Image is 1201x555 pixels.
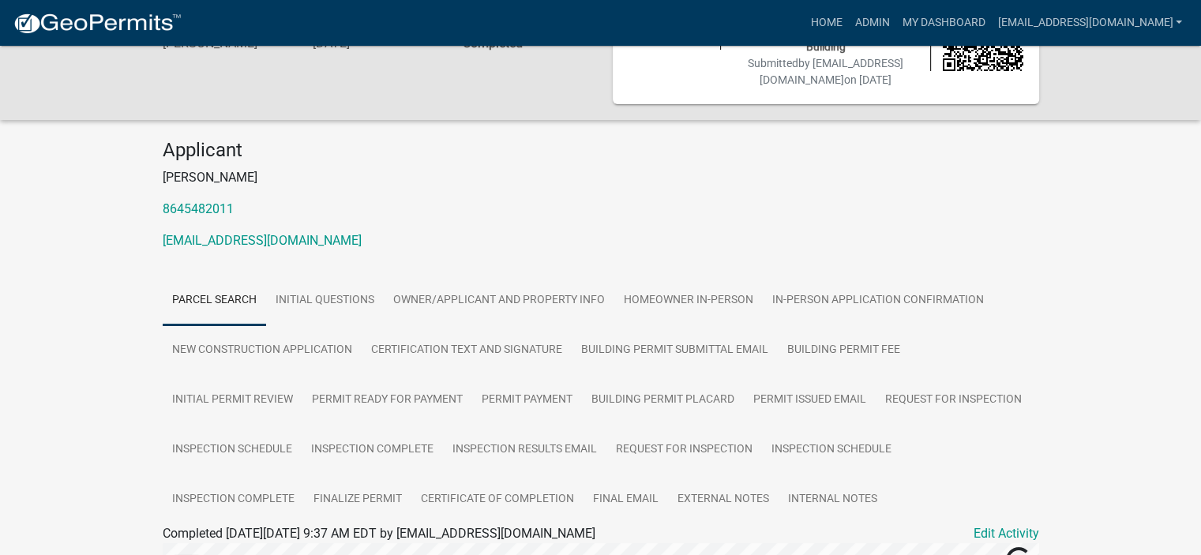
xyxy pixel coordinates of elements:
[384,276,614,326] a: Owner/Applicant and Property Info
[266,276,384,326] a: Initial Questions
[163,233,362,248] a: [EMAIL_ADDRESS][DOMAIN_NAME]
[804,8,848,38] a: Home
[582,375,744,426] a: Building Permit Placard
[760,57,903,86] span: by [EMAIL_ADDRESS][DOMAIN_NAME]
[411,474,584,525] a: Certificate of Completion
[163,425,302,475] a: Inspection Schedule
[472,375,582,426] a: Permit Payment
[163,526,595,541] span: Completed [DATE][DATE] 9:37 AM EDT by [EMAIL_ADDRESS][DOMAIN_NAME]
[163,375,302,426] a: Initial Permit Review
[876,375,1031,426] a: Request for Inspection
[778,325,910,376] a: Building Permit Fee
[991,8,1188,38] a: [EMAIL_ADDRESS][DOMAIN_NAME]
[443,425,606,475] a: Inspection Results Email
[302,375,472,426] a: Permit Ready for Payment
[779,474,887,525] a: Internal Notes
[163,168,1039,187] p: [PERSON_NAME]
[748,57,903,86] span: Submitted on [DATE]
[606,425,762,475] a: Request for Inspection
[614,276,763,326] a: Homeowner In-Person
[848,8,895,38] a: Admin
[763,276,993,326] a: In-Person Application Confirmation
[163,325,362,376] a: New Construction Application
[163,139,1039,162] h4: Applicant
[762,425,901,475] a: Inspection Schedule
[362,325,572,376] a: Certification Text and Signature
[462,36,522,51] strong: Completed
[668,474,779,525] a: External Notes
[584,474,668,525] a: Final Email
[163,276,266,326] a: Parcel search
[302,425,443,475] a: Inspection Complete
[974,524,1039,543] a: Edit Activity
[572,325,778,376] a: Building Permit Submittal Email
[304,474,411,525] a: Finalize Permit
[895,8,991,38] a: My Dashboard
[744,375,876,426] a: Permit Issued Email
[163,474,304,525] a: Inspection Complete
[163,201,234,216] a: 8645482011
